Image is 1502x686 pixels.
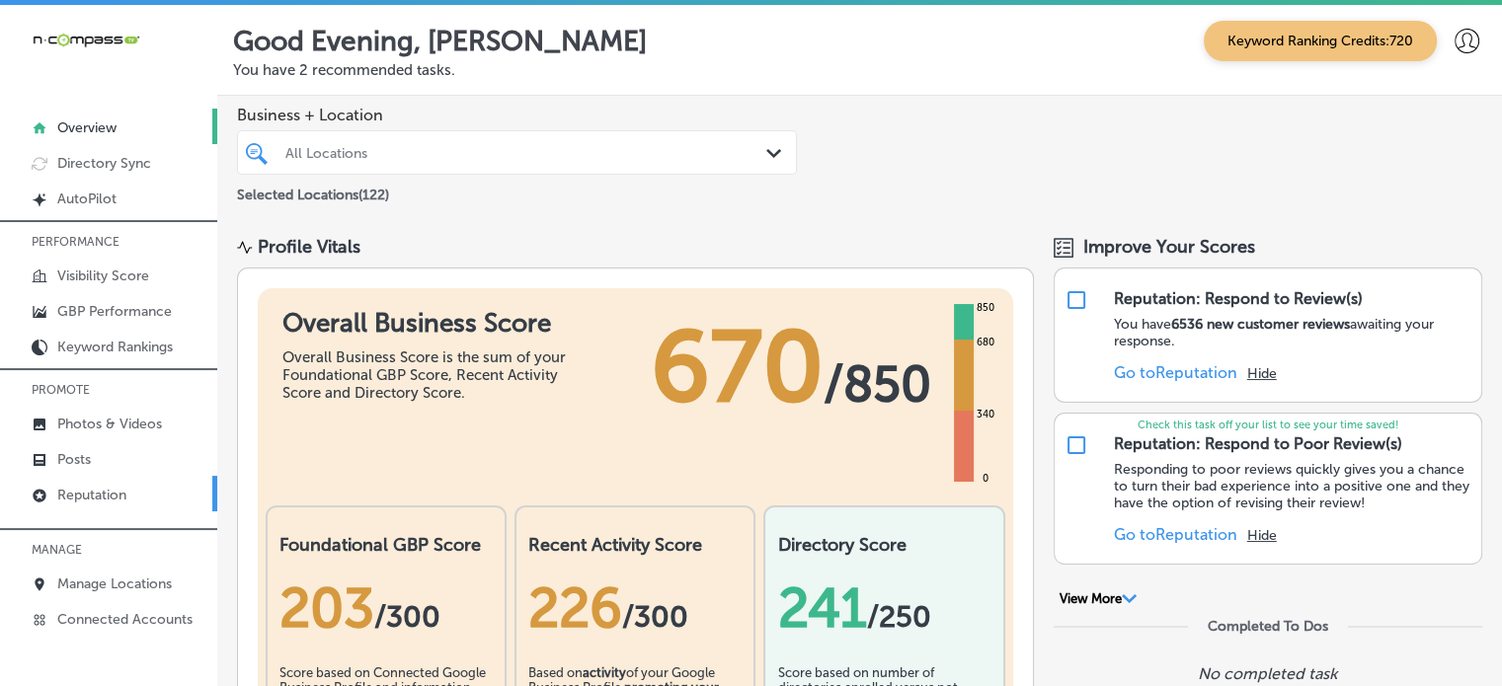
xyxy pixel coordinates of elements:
[1171,316,1350,333] strong: 6536 new customer reviews
[1247,365,1277,382] button: Hide
[279,575,493,641] div: 203
[866,599,930,635] span: /250
[57,155,151,172] p: Directory Sync
[777,534,990,556] h2: Directory Score
[1083,236,1255,258] span: Improve Your Scores
[1055,419,1481,431] p: Check this task off your list to see your time saved!
[282,308,579,339] h1: Overall Business Score
[651,308,824,426] span: 670
[1204,21,1437,61] span: Keyword Ranking Credits: 720
[824,354,931,414] span: / 850
[57,416,162,432] p: Photos & Videos
[57,487,126,503] p: Reputation
[374,599,440,635] span: / 300
[1208,618,1328,635] div: Completed To Dos
[233,61,1486,79] p: You have 2 recommended tasks.
[973,335,998,350] div: 680
[57,303,172,320] p: GBP Performance
[979,471,992,487] div: 0
[973,407,998,422] div: 340
[528,575,742,641] div: 226
[973,300,998,316] div: 850
[57,611,193,628] p: Connected Accounts
[1114,461,1471,511] p: Responding to poor reviews quickly gives you a chance to turn their bad experience into a positiv...
[282,348,579,402] div: Overall Business Score is the sum of your Foundational GBP Score, Recent Activity Score and Direc...
[1114,525,1237,544] a: Go toReputation
[57,451,91,468] p: Posts
[57,119,117,136] p: Overview
[1114,316,1471,349] p: You have awaiting your response.
[1114,434,1402,453] div: Reputation: Respond to Poor Review(s)
[57,575,172,592] p: Manage Locations
[237,179,389,203] p: Selected Locations ( 122 )
[57,267,149,284] p: Visibility Score
[1054,590,1144,608] button: View More
[777,575,990,641] div: 241
[285,144,768,161] div: All Locations
[583,665,626,680] b: activity
[237,106,797,124] span: Business + Location
[57,191,117,207] p: AutoPilot
[528,534,742,556] h2: Recent Activity Score
[622,599,688,635] span: /300
[1247,527,1277,544] button: Hide
[32,31,140,49] img: 660ab0bf-5cc7-4cb8-ba1c-48b5ae0f18e60NCTV_CLogo_TV_Black_-500x88.png
[1198,664,1337,683] p: No completed task
[1114,363,1237,382] a: Go toReputation
[233,25,647,57] p: Good Evening, [PERSON_NAME]
[1114,289,1363,308] div: Reputation: Respond to Review(s)
[57,339,173,355] p: Keyword Rankings
[258,236,360,258] div: Profile Vitals
[279,534,493,556] h2: Foundational GBP Score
